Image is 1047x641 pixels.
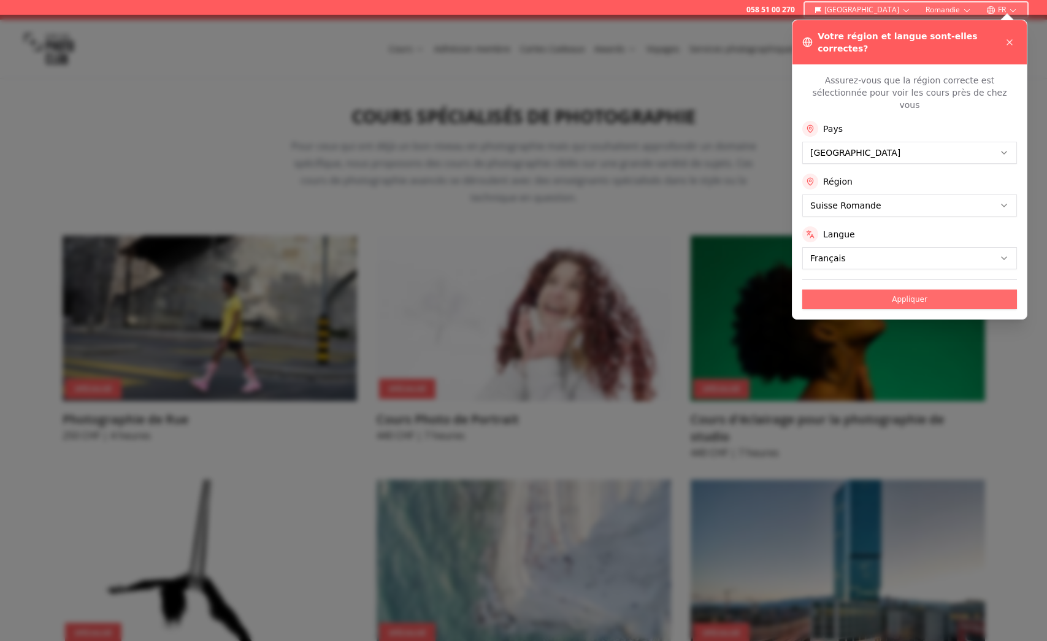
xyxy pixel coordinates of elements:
[818,30,1002,55] h3: Votre région et langue sont-elles correctes?
[802,74,1017,111] p: Assurez-vous que la région correcte est sélectionnée pour voir les cours près de chez vous
[746,5,795,15] a: 058 51 00 270
[823,175,853,188] label: Région
[823,123,843,135] label: Pays
[802,290,1017,309] button: Appliquer
[810,2,916,17] button: [GEOGRAPHIC_DATA]
[921,2,976,17] button: Romandie
[823,228,855,240] label: Langue
[981,2,1022,17] button: FR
